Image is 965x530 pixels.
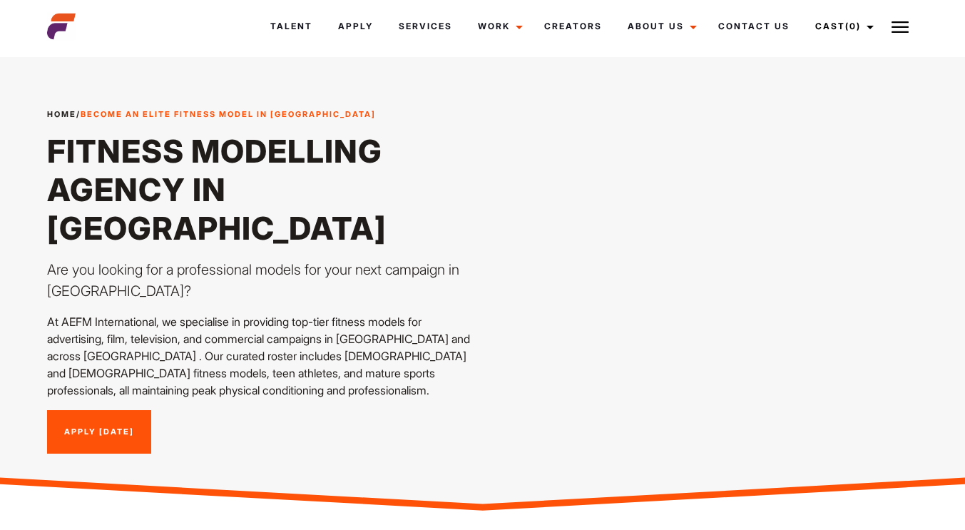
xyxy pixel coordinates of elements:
a: Cast(0) [802,7,882,46]
p: At AEFM International, we specialise in providing top-tier fitness models for advertising, film, ... [47,313,474,399]
a: Apply [DATE] [47,410,151,454]
a: Work [465,7,531,46]
a: Contact Us [705,7,802,46]
p: Are you looking for a professional models for your next campaign in [GEOGRAPHIC_DATA]? [47,259,474,302]
a: Services [386,7,465,46]
a: Home [47,109,76,119]
strong: Become an Elite Fitness Model in [GEOGRAPHIC_DATA] [81,109,376,119]
a: Talent [257,7,325,46]
h1: Fitness Modelling Agency in [GEOGRAPHIC_DATA] [47,132,474,248]
span: / [47,108,376,121]
a: Creators [531,7,615,46]
span: (0) [845,21,861,31]
img: cropped-aefm-brand-fav-22-square.png [47,12,76,41]
img: Burger icon [892,19,909,36]
a: About Us [615,7,705,46]
a: Apply [325,7,386,46]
